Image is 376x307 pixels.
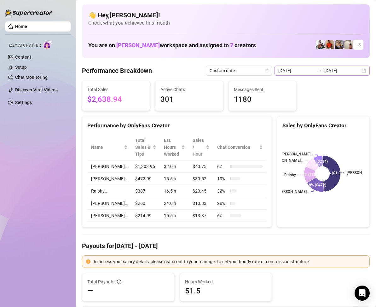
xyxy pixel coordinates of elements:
[164,137,180,158] div: Est. Hours Worked
[87,121,267,130] div: Performance by OnlyFans Creator
[160,210,189,222] td: 15.5 h
[116,42,160,49] span: [PERSON_NAME]
[281,152,313,156] text: [PERSON_NAME]…
[87,197,131,210] td: [PERSON_NAME]…
[160,94,218,106] span: 301
[131,210,160,222] td: $214.99
[210,66,268,75] span: Custom date
[217,212,227,219] span: 6 %
[82,66,152,75] h4: Performance Breakdown
[87,160,131,173] td: [PERSON_NAME]…
[265,69,269,72] span: calendar
[91,144,123,151] span: Name
[131,185,160,197] td: $387
[282,121,364,130] div: Sales by OnlyFans Creator
[185,278,267,285] span: Hours Worked
[87,185,131,197] td: Ralphy…
[87,173,131,185] td: [PERSON_NAME]…
[15,55,31,60] a: Content
[189,173,213,185] td: $30.52
[15,65,27,70] a: Setup
[15,24,27,29] a: Home
[317,68,322,73] span: swap-right
[160,185,189,197] td: 16.5 h
[189,210,213,222] td: $13.87
[193,137,205,158] span: Sales / Hour
[87,134,131,160] th: Name
[43,40,53,49] img: AI Chatter
[160,197,189,210] td: 24.0 h
[87,286,93,296] span: —
[230,42,233,49] span: 7
[189,185,213,197] td: $23.45
[278,189,309,194] text: [PERSON_NAME]…
[234,86,291,93] span: Messages Sent
[324,67,360,74] input: End date
[131,173,160,185] td: $472.99
[15,87,58,92] a: Discover Viral Videos
[5,9,52,16] img: logo-BBDzfeDw.svg
[15,100,32,105] a: Settings
[355,286,370,301] div: Open Intercom Messenger
[160,173,189,185] td: 15.5 h
[117,280,121,284] span: info-circle
[15,75,48,80] a: Chat Monitoring
[213,134,267,160] th: Chat Conversion
[278,67,314,74] input: Start date
[344,40,353,49] img: Ralphy
[189,160,213,173] td: $40.75
[131,197,160,210] td: $260
[335,40,344,49] img: George
[325,40,334,49] img: Justin
[9,43,41,49] span: Izzy AI Chatter
[217,200,227,207] span: 20 %
[88,20,363,26] span: Check what you achieved this month
[189,197,213,210] td: $10.83
[86,259,90,264] span: exclamation-circle
[160,160,189,173] td: 32.0 h
[87,94,145,106] span: $2,638.94
[131,134,160,160] th: Total Sales & Tips
[217,163,227,170] span: 6 %
[88,11,363,20] h4: 👋 Hey, [PERSON_NAME] !
[87,278,114,285] span: Total Payouts
[131,160,160,173] td: $1,303.96
[82,241,370,250] h4: Payouts for [DATE] - [DATE]
[217,188,227,194] span: 30 %
[87,210,131,222] td: [PERSON_NAME]…
[316,40,325,49] img: JUSTIN
[234,94,291,106] span: 1180
[135,137,151,158] span: Total Sales & Tips
[317,68,322,73] span: to
[272,158,303,163] text: [PERSON_NAME]…
[356,41,361,48] span: + 3
[217,175,227,182] span: 19 %
[189,134,213,160] th: Sales / Hour
[160,86,218,93] span: Active Chats
[93,258,366,265] div: To access your salary details, please reach out to your manager to set your hourly rate or commis...
[88,42,256,49] h1: You are on workspace and assigned to creators
[284,173,298,177] text: Ralphy…
[87,86,145,93] span: Total Sales
[217,144,258,151] span: Chat Conversion
[185,286,267,296] span: 51.5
